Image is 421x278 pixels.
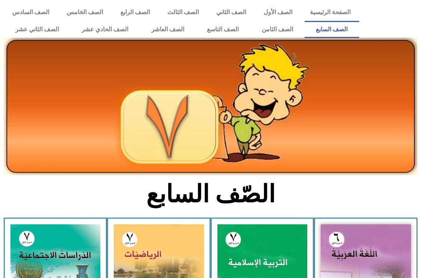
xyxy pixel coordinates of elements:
a: الصف العاشر [140,21,196,38]
a: الصف الخامس [58,4,112,21]
a: الصف الثالث [159,4,208,21]
h2: الصّف السابع [87,180,334,209]
a: الصف الرابع [112,4,159,21]
a: الصف السابع [305,21,359,38]
a: الصف الحادي عشر [70,21,140,38]
a: الصف الثامن [250,21,305,38]
a: الصف الثاني عشر [4,21,70,38]
a: الصف الأول [255,4,301,21]
a: الصف التاسع [196,21,251,38]
a: الصفحة الرئيسية [301,4,359,21]
a: الصف الثاني [208,4,255,21]
a: الصف السادس [4,4,58,21]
